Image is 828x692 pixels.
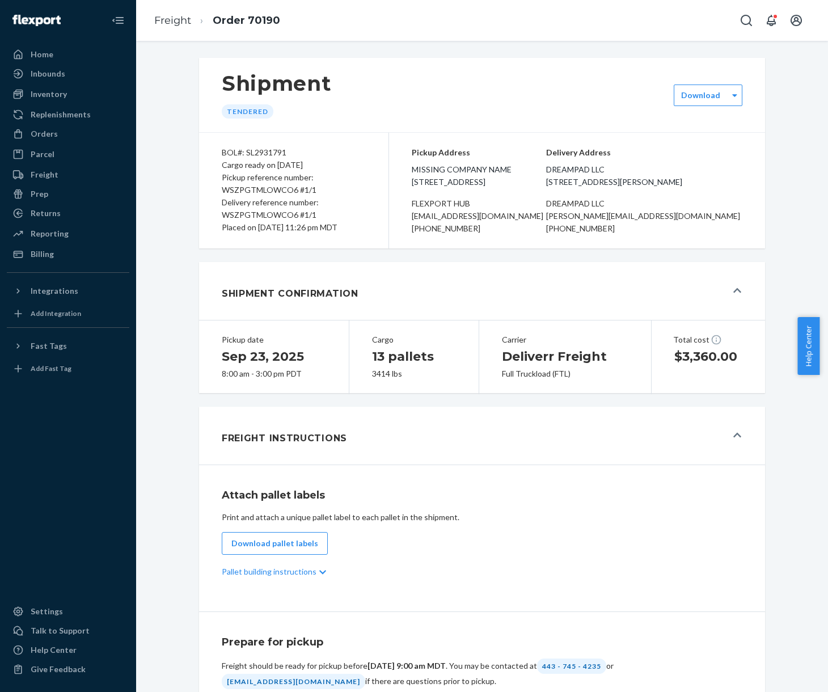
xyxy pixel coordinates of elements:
div: Flexport HUB [412,197,546,210]
button: Open account menu [785,9,808,32]
a: Parcel [7,145,129,163]
strong: [DATE] 9:00 am MDT [367,661,446,670]
div: [PHONE_NUMBER] [546,222,743,235]
h1: $3,360.00 [674,348,742,366]
div: Replenishments [31,109,91,120]
div: Reporting [31,228,69,239]
div: Carrier [502,334,629,345]
span: Dreampad LLC [STREET_ADDRESS][PERSON_NAME] [546,163,743,188]
span: Missing Company Name [STREET_ADDRESS] [412,163,546,188]
div: Print and attach a unique pallet label to each pallet in the shipment. [222,512,742,523]
div: Freight should be ready for pickup before . You may be contacted at or if there are questions pri... [222,659,742,689]
h1: Freight Instructions [222,432,347,445]
button: Download pallet labels [222,532,328,555]
a: Settings [7,602,129,621]
h1: Deliverr Freight [502,348,629,366]
div: Placed on [DATE] 11:26 pm MDT [222,221,366,234]
div: Give Feedback [31,664,86,675]
p: Delivery Address [546,146,743,159]
a: Add Fast Tag [7,360,129,378]
div: Pickup reference number: WSZPGTMLOWCO6 #1/1 [222,171,366,196]
div: Cargo [372,334,456,345]
div: Delivery reference number: WSZPGTMLOWCO6 #1/1 [222,196,366,221]
div: Help Center [31,644,77,656]
div: [PERSON_NAME][EMAIL_ADDRESS][DOMAIN_NAME] [546,210,743,222]
div: 8:00 am - 3:00 pm PDT [222,368,326,379]
div: [EMAIL_ADDRESS][DOMAIN_NAME] [222,674,365,689]
div: Home [31,49,53,60]
div: Prep [31,188,48,200]
button: Fast Tags [7,337,129,355]
a: Help Center [7,641,129,659]
a: Replenishments [7,106,129,124]
div: Download [681,90,720,101]
a: Home [7,45,129,64]
button: Shipment Confirmation [199,262,765,320]
div: Full Truckload (FTL) [502,368,629,379]
div: Freight [31,169,58,180]
h1: Shipment Confirmation [222,287,358,301]
button: Help Center [797,317,819,375]
div: Total cost [673,334,743,345]
span: 13 pallets [372,349,434,364]
div: Billing [31,248,54,260]
a: Order 70190 [213,14,280,27]
button: Freight Instructions [199,407,765,465]
iframe: Opens a widget where you can chat to one of our agents [754,658,817,686]
button: Close Navigation [107,9,129,32]
div: Orders [31,128,58,140]
div: Returns [31,208,61,219]
button: Open notifications [760,9,783,32]
h1: Prepare for pickup [222,635,742,649]
h1: Sep 23, 2025 [222,348,326,366]
button: Talk to Support [7,622,129,640]
div: Tendered [222,104,273,119]
div: Cargo ready on [DATE] [222,159,366,171]
div: Dreampad LLC [546,197,743,210]
div: [EMAIL_ADDRESS][DOMAIN_NAME] [412,210,546,222]
div: Integrations [31,285,78,297]
div: Pickup date [222,334,326,345]
a: Returns [7,204,129,222]
div: 443 - 745 - 4235 [537,659,606,674]
a: Inventory [7,85,129,103]
p: Pickup Address [412,146,546,159]
a: Freight [7,166,129,184]
button: Open Search Box [735,9,758,32]
div: Add Integration [31,309,81,318]
a: Prep [7,185,129,203]
a: Add Integration [7,305,129,323]
ol: breadcrumbs [145,4,289,37]
a: Reporting [7,225,129,243]
div: Inventory [31,88,67,100]
button: Integrations [7,282,129,300]
h1: Attach pallet labels [222,488,742,503]
a: Inbounds [7,65,129,83]
img: Flexport logo [12,15,61,26]
button: Give Feedback [7,660,129,678]
div: Parcel [31,149,54,160]
div: Settings [31,606,63,617]
div: BOL#: SL2931791 [222,146,366,159]
div: Talk to Support [31,625,90,636]
a: Freight [154,14,191,27]
a: Billing [7,245,129,263]
a: Orders [7,125,129,143]
div: Add Fast Tag [31,364,71,373]
h1: Shipment [222,71,331,95]
div: Inbounds [31,68,65,79]
div: [PHONE_NUMBER] [412,222,546,235]
div: Pallet building instructions [222,555,742,589]
div: Fast Tags [31,340,67,352]
div: 3414 lbs [372,368,456,379]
